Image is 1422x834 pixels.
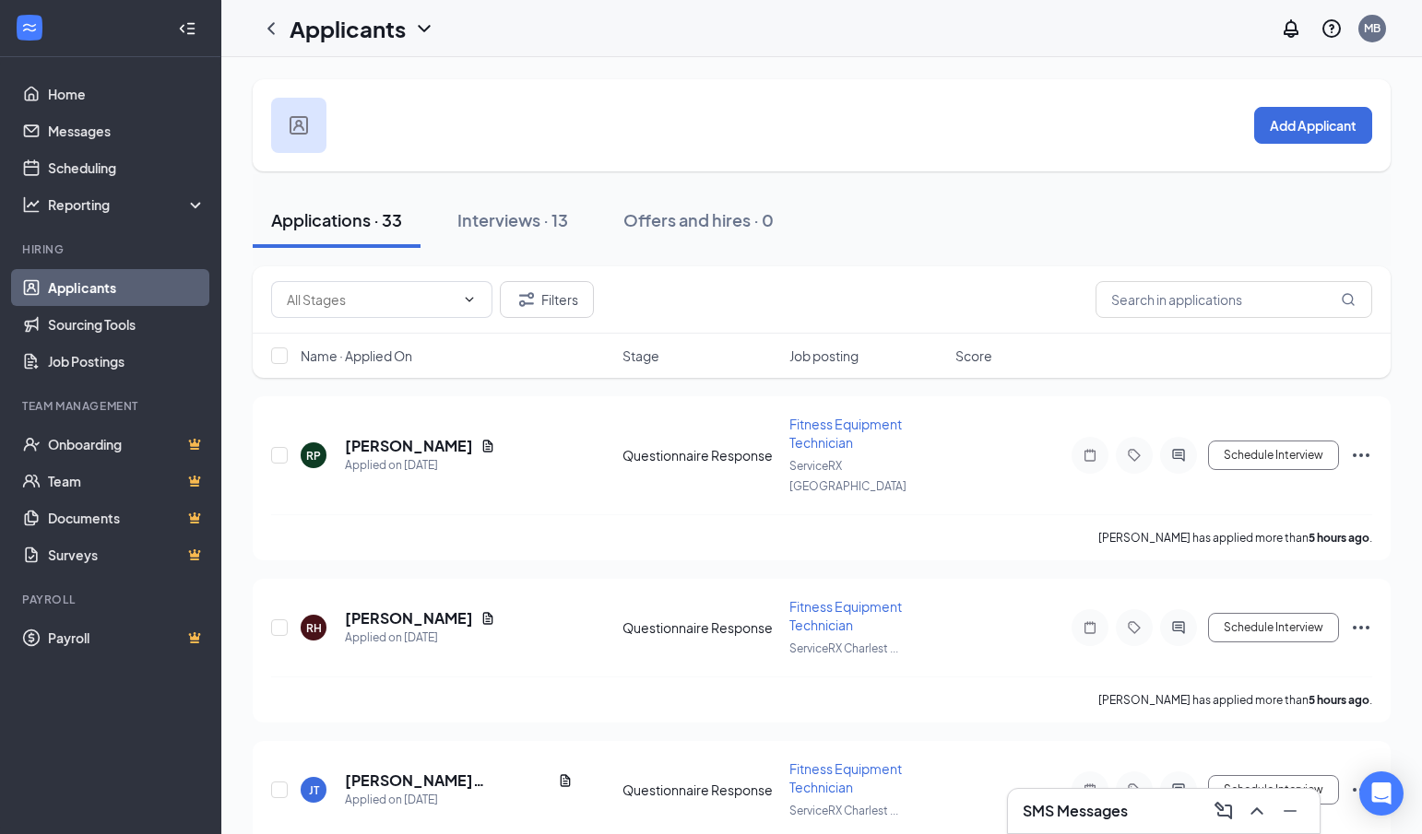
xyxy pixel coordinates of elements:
[345,608,473,628] h5: [PERSON_NAME]
[48,463,206,499] a: TeamCrown
[345,770,551,791] h5: [PERSON_NAME] [PERSON_NAME]
[789,598,902,633] span: Fitness Equipment Technician
[622,446,778,464] div: Questionnaire Response
[48,76,206,112] a: Home
[1167,620,1190,635] svg: ActiveChat
[301,347,412,365] span: Name · Applied On
[178,19,196,38] svg: Collapse
[413,18,435,40] svg: ChevronDown
[789,347,859,365] span: Job posting
[955,347,992,365] span: Score
[1098,530,1372,546] p: [PERSON_NAME] has applied more than .
[290,13,406,44] h1: Applicants
[1350,617,1372,639] svg: Ellipses
[1079,620,1101,635] svg: Note
[558,773,573,788] svg: Document
[48,499,206,536] a: DocumentsCrown
[287,289,455,310] input: All Stages
[48,343,206,380] a: Job Postings
[1123,782,1145,797] svg: Tag
[48,536,206,573] a: SurveysCrown
[1279,800,1301,822] svg: Minimize
[22,241,202,257] div: Hiring
[306,620,322,636] div: RH
[345,791,573,809] div: Applied on [DATE]
[480,439,495,453] svg: Document
[48,426,206,463] a: OnboardingCrown
[1350,779,1372,801] svg: Ellipses
[1098,692,1372,708] p: [PERSON_NAME] has applied more than .
[1213,800,1235,822] svg: ComposeMessage
[789,459,907,493] span: ServiceRX [GEOGRAPHIC_DATA]
[623,208,774,231] div: Offers and hires · 0
[48,269,206,306] a: Applicants
[1208,613,1339,642] button: Schedule Interview
[789,804,898,817] span: ServiceRX Charlest ...
[1321,18,1343,40] svg: QuestionInfo
[1359,771,1404,816] div: Open Intercom Messenger
[1341,292,1356,307] svg: MagnifyingGlass
[622,347,659,365] span: Stage
[1079,782,1101,797] svg: Note
[1079,448,1101,463] svg: Note
[500,281,594,318] button: Filter Filters
[1209,796,1238,826] button: ComposeMessage
[1096,281,1372,318] input: Search in applications
[290,116,308,135] img: user icon
[309,782,319,798] div: JT
[1123,448,1145,463] svg: Tag
[271,208,402,231] div: Applications · 33
[1167,448,1190,463] svg: ActiveChat
[20,18,39,37] svg: WorkstreamLogo
[1208,440,1339,470] button: Schedule Interview
[22,398,202,414] div: Team Management
[1309,693,1369,707] b: 5 hours ago
[306,448,321,464] div: RP
[1208,775,1339,805] button: Schedule Interview
[457,208,568,231] div: Interviews · 13
[22,195,41,214] svg: Analysis
[1309,531,1369,545] b: 5 hours ago
[345,436,473,456] h5: [PERSON_NAME]
[622,781,778,799] div: Questionnaire Response
[1167,782,1190,797] svg: ActiveChat
[22,592,202,607] div: Payroll
[1023,801,1128,821] h3: SMS Messages
[1254,107,1372,144] button: Add Applicant
[1364,20,1381,36] div: MB
[462,292,477,307] svg: ChevronDown
[260,18,282,40] svg: ChevronLeft
[48,619,206,656] a: PayrollCrown
[48,306,206,343] a: Sourcing Tools
[515,288,538,311] svg: Filter
[1280,18,1302,40] svg: Notifications
[48,195,207,214] div: Reporting
[48,149,206,186] a: Scheduling
[1350,444,1372,466] svg: Ellipses
[480,611,495,626] svg: Document
[1242,796,1272,826] button: ChevronUp
[789,760,902,795] span: Fitness Equipment Technician
[789,416,902,451] span: Fitness Equipment Technician
[345,628,495,647] div: Applied on [DATE]
[345,456,495,475] div: Applied on [DATE]
[789,641,898,655] span: ServiceRX Charlest ...
[1123,620,1145,635] svg: Tag
[48,112,206,149] a: Messages
[1275,796,1305,826] button: Minimize
[1246,800,1268,822] svg: ChevronUp
[622,618,778,637] div: Questionnaire Response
